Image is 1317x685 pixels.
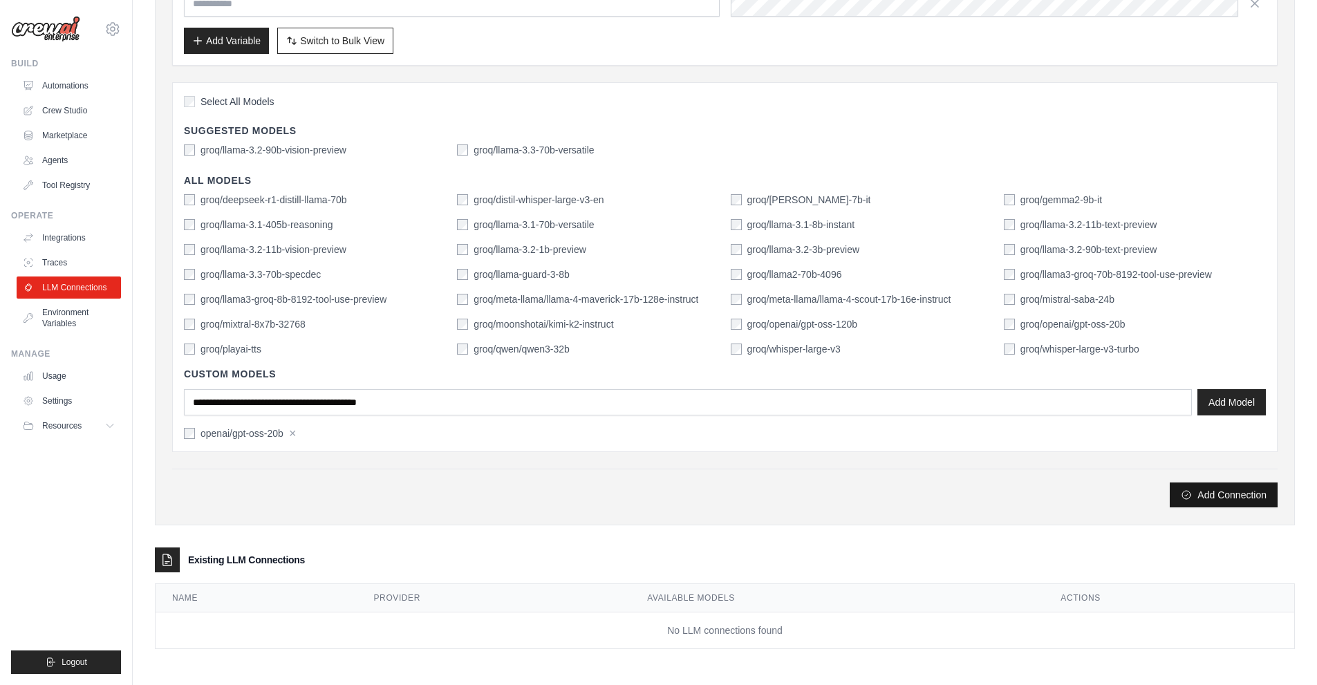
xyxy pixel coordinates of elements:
[17,365,121,387] a: Usage
[17,415,121,437] button: Resources
[1020,292,1114,306] label: groq/mistral-saba-24b
[474,218,594,232] label: groq/llama-3.1-70b-versatile
[17,100,121,122] a: Crew Studio
[457,294,468,305] input: groq/meta-llama/llama-4-maverick-17b-128e-instruct
[42,420,82,431] span: Resources
[1020,243,1157,256] label: groq/llama-3.2-90b-text-preview
[1020,193,1102,207] label: groq/gemma2-9b-it
[188,553,305,567] h3: Existing LLM Connections
[1170,482,1278,507] button: Add Connection
[200,193,347,207] label: groq/deepseek-r1-distill-llama-70b
[731,244,742,255] input: groq/llama-3.2-3b-preview
[747,218,855,232] label: groq/llama-3.1-8b-instant
[200,268,321,281] label: groq/llama-3.3-70b-specdec
[200,218,333,232] label: groq/llama-3.1-405b-reasoning
[457,344,468,355] input: groq/qwen/qwen3-32b
[277,28,393,54] button: Switch to Bulk View
[457,219,468,230] input: groq/llama-3.1-70b-versatile
[747,193,871,207] label: groq/gemma-7b-it
[184,173,1266,187] h4: All Models
[457,269,468,280] input: groq/llama-guard-3-8b
[474,193,604,207] label: groq/distil-whisper-large-v3-en
[184,28,269,54] button: Add Variable
[184,319,195,330] input: groq/mixtral-8x7b-32768
[184,367,1266,381] h4: Custom Models
[1044,584,1294,612] th: Actions
[17,174,121,196] a: Tool Registry
[631,584,1044,612] th: Available Models
[200,243,346,256] label: groq/llama-3.2-11b-vision-preview
[1020,342,1139,356] label: groq/whisper-large-v3-turbo
[200,292,386,306] label: groq/llama3-groq-8b-8192-tool-use-preview
[17,301,121,335] a: Environment Variables
[474,268,570,281] label: groq/llama-guard-3-8b
[156,584,357,612] th: Name
[11,58,121,69] div: Build
[17,227,121,249] a: Integrations
[17,252,121,274] a: Traces
[17,124,121,147] a: Marketplace
[747,243,860,256] label: groq/llama-3.2-3b-preview
[184,219,195,230] input: groq/llama-3.1-405b-reasoning
[1004,344,1015,355] input: groq/whisper-large-v3-turbo
[184,344,195,355] input: groq/playai-tts
[731,219,742,230] input: groq/llama-3.1-8b-instant
[17,149,121,171] a: Agents
[184,244,195,255] input: groq/llama-3.2-11b-vision-preview
[457,244,468,255] input: groq/llama-3.2-1b-preview
[731,194,742,205] input: groq/gemma-7b-it
[184,124,1266,138] h4: Suggested Models
[747,342,841,356] label: groq/whisper-large-v3
[357,584,631,612] th: Provider
[289,427,297,440] button: ×
[1004,244,1015,255] input: groq/llama-3.2-90b-text-preview
[200,317,306,331] label: groq/mixtral-8x7b-32768
[300,34,384,48] span: Switch to Bulk View
[474,292,698,306] label: groq/meta-llama/llama-4-maverick-17b-128e-instruct
[457,194,468,205] input: groq/distil-whisper-large-v3-en
[457,144,468,156] input: groq/llama-3.3-70b-versatile
[184,294,195,305] input: groq/llama3-groq-8b-8192-tool-use-preview
[731,269,742,280] input: groq/llama2-70b-4096
[156,612,1294,649] td: No LLM connections found
[1004,219,1015,230] input: groq/llama-3.2-11b-text-preview
[1020,317,1125,331] label: groq/openai/gpt-oss-20b
[184,194,195,205] input: groq/deepseek-r1-distill-llama-70b
[11,348,121,359] div: Manage
[747,292,951,306] label: groq/meta-llama/llama-4-scout-17b-16e-instruct
[184,269,195,280] input: groq/llama-3.3-70b-specdec
[1004,194,1015,205] input: groq/gemma2-9b-it
[474,243,586,256] label: groq/llama-3.2-1b-preview
[747,317,858,331] label: groq/openai/gpt-oss-120b
[1020,218,1157,232] label: groq/llama-3.2-11b-text-preview
[184,96,195,107] input: Select All Models
[1004,319,1015,330] input: groq/openai/gpt-oss-20b
[62,657,87,668] span: Logout
[731,319,742,330] input: groq/openai/gpt-oss-120b
[474,143,594,157] label: groq/llama-3.3-70b-versatile
[200,426,283,440] label: openai/gpt-oss-20b
[474,317,613,331] label: groq/moonshotai/kimi-k2-instruct
[200,95,274,109] span: Select All Models
[1004,269,1015,280] input: groq/llama3-groq-70b-8192-tool-use-preview
[184,428,195,439] input: openai/gpt-oss-20b
[11,16,80,42] img: Logo
[1197,389,1266,415] button: Add Model
[11,650,121,674] button: Logout
[17,390,121,412] a: Settings
[184,144,195,156] input: groq/llama-3.2-90b-vision-preview
[11,210,121,221] div: Operate
[731,344,742,355] input: groq/whisper-large-v3
[17,276,121,299] a: LLM Connections
[200,143,346,157] label: groq/llama-3.2-90b-vision-preview
[200,342,261,356] label: groq/playai-tts
[474,342,570,356] label: groq/qwen/qwen3-32b
[747,268,842,281] label: groq/llama2-70b-4096
[1020,268,1212,281] label: groq/llama3-groq-70b-8192-tool-use-preview
[731,294,742,305] input: groq/meta-llama/llama-4-scout-17b-16e-instruct
[17,75,121,97] a: Automations
[457,319,468,330] input: groq/moonshotai/kimi-k2-instruct
[1004,294,1015,305] input: groq/mistral-saba-24b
